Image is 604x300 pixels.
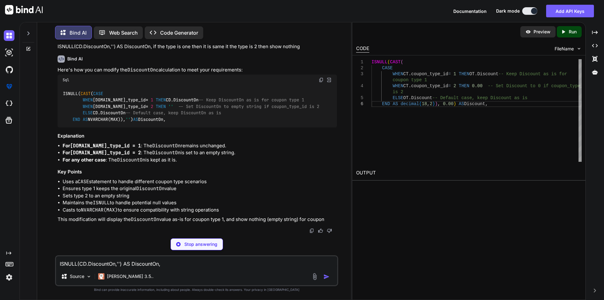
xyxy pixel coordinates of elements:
[4,47,14,58] img: darkAi-studio
[55,287,338,292] p: Bind can provide inaccurate information, including about people. Always double-check its answers....
[86,274,92,279] img: Pick Models
[326,77,332,83] img: Open in Browser
[93,200,110,206] code: ISNULL
[58,168,337,176] h3: Key Points
[78,178,89,185] code: CASE
[403,83,408,88] span: CT
[534,29,551,35] p: Preview
[63,156,337,164] li: : The is kept as it is.
[448,83,450,88] span: =
[73,116,80,122] span: END
[546,5,594,17] button: Add API Keys
[156,97,166,103] span: THEN
[133,116,138,122] span: AS
[58,43,337,50] p: ISNULL(CD.DiscountOn,'') AS DiscountOn, if the type is one then it is same it the type is 2 then ...
[63,90,319,122] code: ISNULL( ( [DOMAIN_NAME]_type_id CD.DiscountOn [DOMAIN_NAME]_type_id CD.DiscountOn NVARCHAR(MAX)),...
[63,192,337,200] li: Sets type 2 to an empty string
[408,83,411,88] span: .
[443,101,454,106] span: 0.00
[160,29,198,37] p: Code Generator
[319,77,324,82] img: copy
[555,46,574,52] span: FileName
[464,101,485,106] span: Discount
[403,71,408,76] span: CT
[81,207,118,213] code: NVARCHAR(MAX)
[432,101,435,106] span: )
[382,101,390,106] span: END
[408,71,411,76] span: .
[81,91,91,96] span: CAST
[472,83,483,88] span: 0.00
[5,5,43,14] img: Bind AI
[390,59,400,65] span: CAST
[496,8,520,14] span: Dark mode
[63,150,141,156] strong: For
[525,29,531,35] img: preview
[126,116,131,122] span: ''
[67,56,83,62] h6: Bind AI
[393,95,403,100] span: ELSE
[58,216,337,223] p: This modification will display the value as-is for coupon type 1, and show nothing (empty string)...
[199,97,304,103] span: -- Keep DiscountOn as is for coupon type 1
[83,104,93,109] span: WHEN
[131,216,159,223] code: DiscountOn
[422,101,427,106] span: 18
[400,101,419,106] span: decimal
[178,104,319,109] span: -- Set DiscountOn to empty string if coupon_type_id is 2
[4,81,14,92] img: premium
[411,83,448,88] span: coupon_type_id
[70,150,141,156] code: [DOMAIN_NAME]_type_id = 2
[63,185,337,192] li: Ensures type 1 keeps the original value
[4,30,14,41] img: darkChat
[4,64,14,75] img: githubDark
[98,273,104,280] img: Claude 3.5 Haiku
[356,65,363,71] div: 2
[356,83,363,89] div: 4
[83,116,88,122] span: AS
[146,104,148,109] span: =
[151,104,153,109] span: 2
[488,83,588,88] span: -- Set Discount to 0 if coupon_type_id
[356,59,363,65] div: 1
[427,101,429,106] span: ,
[184,241,217,247] p: Stop answering
[151,97,153,103] span: 1
[459,83,469,88] span: THEN
[63,149,337,156] li: : The is set to an empty string.
[63,77,69,82] span: Sql
[411,71,448,76] span: coupon_type_id
[430,101,432,106] span: 2
[83,110,93,116] span: ELSE
[453,8,487,14] button: Documentation
[327,228,332,233] img: dislike
[107,273,154,280] p: [PERSON_NAME] 3.5..
[58,66,337,74] p: Here's how you can modify the calculation to meet your requirements:
[63,143,141,149] strong: For
[58,133,337,140] h3: Explanation
[356,95,363,101] div: 5
[356,71,363,77] div: 3
[152,143,181,149] code: DiscountOn
[393,101,398,106] span: AS
[63,199,337,207] li: Maintains the to handle potential null values
[63,142,337,150] li: : The remains unchanged.
[168,104,173,109] span: ''
[411,95,432,100] span: Discount
[352,166,585,180] h2: OUTPUT
[576,46,582,51] img: chevron down
[459,101,464,106] span: AS
[419,101,422,106] span: (
[136,185,165,192] code: DiscountOn
[63,207,337,214] li: Casts to to ensure compatibility with string operations
[70,29,87,37] p: Bind AI
[4,98,14,109] img: cloudideIcon
[109,29,138,37] p: Web Search
[459,71,469,76] span: THEN
[372,59,387,65] span: ISNULL
[408,95,411,100] span: .
[309,228,314,233] img: copy
[323,274,330,280] img: icon
[4,272,14,283] img: settings
[453,71,456,76] span: 1
[435,101,437,106] span: )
